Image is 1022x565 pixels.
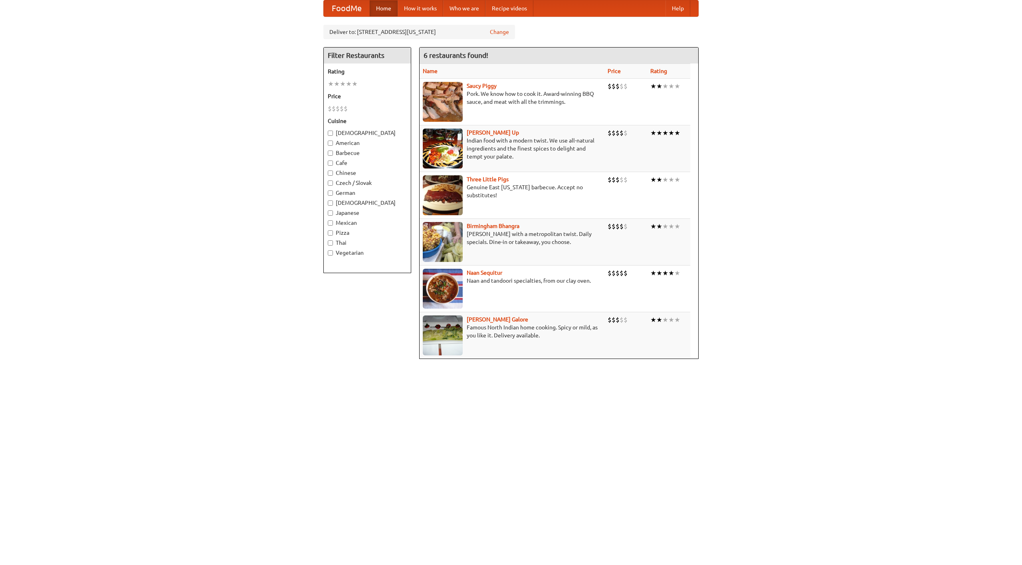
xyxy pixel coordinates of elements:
[443,0,485,16] a: Who we are
[674,222,680,231] li: ★
[662,82,668,91] li: ★
[346,79,352,88] li: ★
[650,175,656,184] li: ★
[608,222,612,231] li: $
[340,104,344,113] li: $
[328,199,407,207] label: [DEMOGRAPHIC_DATA]
[336,104,340,113] li: $
[620,82,624,91] li: $
[328,159,407,167] label: Cafe
[662,269,668,278] li: ★
[467,129,519,136] a: [PERSON_NAME] Up
[620,269,624,278] li: $
[328,219,407,227] label: Mexican
[328,131,333,136] input: [DEMOGRAPHIC_DATA]
[612,222,616,231] li: $
[624,175,628,184] li: $
[616,269,620,278] li: $
[656,269,662,278] li: ★
[328,249,407,257] label: Vegetarian
[620,129,624,137] li: $
[344,104,348,113] li: $
[328,189,407,197] label: German
[423,277,601,285] p: Naan and tandoori specialties, from our clay oven.
[674,129,680,137] li: ★
[328,169,407,177] label: Chinese
[650,82,656,91] li: ★
[612,175,616,184] li: $
[616,129,620,137] li: $
[328,104,332,113] li: $
[616,315,620,324] li: $
[668,175,674,184] li: ★
[423,183,601,199] p: Genuine East [US_STATE] barbecue. Accept no substitutes!
[324,0,370,16] a: FoodMe
[485,0,533,16] a: Recipe videos
[328,141,333,146] input: American
[608,175,612,184] li: $
[352,79,358,88] li: ★
[467,270,502,276] a: Naan Sequitur
[423,68,438,74] a: Name
[328,170,333,176] input: Chinese
[650,315,656,324] li: ★
[423,230,601,246] p: [PERSON_NAME] with a metropolitan twist. Daily specials. Dine-in or takeaway, you choose.
[612,315,616,324] li: $
[423,315,463,355] img: currygalore.jpg
[423,137,601,161] p: Indian food with a modern twist. We use all-natural ingredients and the finest spices to delight ...
[328,229,407,237] label: Pizza
[662,222,668,231] li: ★
[616,175,620,184] li: $
[668,222,674,231] li: ★
[423,222,463,262] img: bhangra.jpg
[624,315,628,324] li: $
[328,210,333,216] input: Japanese
[656,129,662,137] li: ★
[612,269,616,278] li: $
[624,269,628,278] li: $
[323,25,515,39] div: Deliver to: [STREET_ADDRESS][US_STATE]
[656,175,662,184] li: ★
[340,79,346,88] li: ★
[328,190,333,196] input: German
[674,269,680,278] li: ★
[624,222,628,231] li: $
[328,129,407,137] label: [DEMOGRAPHIC_DATA]
[662,129,668,137] li: ★
[423,323,601,339] p: Famous North Indian home cooking. Spicy or mild, as you like it. Delivery available.
[668,82,674,91] li: ★
[467,223,519,229] a: Birmingham Bhangra
[612,129,616,137] li: $
[328,67,407,75] h5: Rating
[674,315,680,324] li: ★
[608,315,612,324] li: $
[328,250,333,256] input: Vegetarian
[624,82,628,91] li: $
[467,83,497,89] a: Saucy Piggy
[490,28,509,36] a: Change
[332,104,336,113] li: $
[328,179,407,187] label: Czech / Slovak
[668,269,674,278] li: ★
[650,269,656,278] li: ★
[665,0,690,16] a: Help
[608,82,612,91] li: $
[674,175,680,184] li: ★
[328,92,407,100] h5: Price
[328,149,407,157] label: Barbecue
[650,129,656,137] li: ★
[467,316,528,323] a: [PERSON_NAME] Galore
[616,82,620,91] li: $
[656,82,662,91] li: ★
[328,139,407,147] label: American
[328,239,407,247] label: Thai
[467,176,509,182] a: Three Little Pigs
[620,315,624,324] li: $
[328,220,333,226] input: Mexican
[423,269,463,309] img: naansequitur.jpg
